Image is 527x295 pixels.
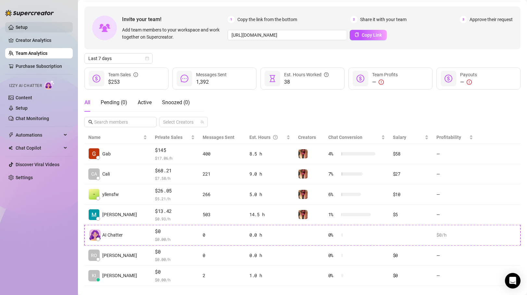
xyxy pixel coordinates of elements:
span: 1,392 [196,78,227,86]
span: $ 0.00 /h [155,277,195,283]
span: Invite your team! [122,15,228,23]
span: $ 0.93 /h [155,215,195,222]
img: 𝕱𝖊𝖗𝖆𝖑 [298,190,307,199]
span: Salary [393,135,406,140]
span: dollar-circle [357,75,364,82]
span: RO [91,252,97,259]
span: KI [92,272,96,279]
div: 400 [203,150,242,157]
div: 503 [203,211,242,218]
img: AI Chatter [44,80,55,90]
span: Chat Copilot [16,143,62,153]
a: Team Analytics [16,51,47,56]
div: 8.5 h [249,150,290,157]
span: Gab [102,150,111,157]
span: 6 % [328,191,339,198]
div: Team Sales [108,71,138,78]
span: Name [88,134,142,141]
div: 1.0 h [249,272,290,279]
a: Creator Analytics [16,35,68,45]
div: Est. Hours Worked [284,71,329,78]
td: — [433,184,477,205]
span: Messages Sent [196,72,227,77]
a: Chat Monitoring [16,116,49,121]
span: 0 % [328,272,339,279]
div: — [372,78,398,86]
div: 0 [203,252,242,259]
span: $0 [155,248,195,256]
span: AI Chatter [102,231,123,239]
span: 2 [350,16,358,23]
div: 2 [203,272,242,279]
span: Automations [16,130,62,140]
span: Cali [102,170,110,178]
span: yllensfw [102,191,119,198]
span: Last 7 days [88,54,149,63]
span: Snoozed ( 0 ) [162,99,190,105]
img: 𝕱𝖊𝖗𝖆𝖑 [298,149,307,158]
td: — [433,245,477,266]
span: 4 % [328,150,339,157]
span: exclamation-circle [379,80,384,85]
div: $0 [393,252,429,259]
span: copy [355,32,359,37]
span: Team Profits [372,72,398,77]
span: $0 [155,268,195,276]
span: question-circle [273,134,278,141]
span: $145 [155,146,195,154]
div: 5.0 h [249,191,290,198]
span: $ 0.00 /h [155,256,195,263]
span: $0 [155,227,195,235]
div: 221 [203,170,242,178]
div: — [460,78,477,86]
span: [PERSON_NAME] [102,272,137,279]
div: $0 [393,272,429,279]
span: search [88,120,93,124]
span: Private Sales [155,135,182,140]
span: exclamation-circle [467,80,472,85]
span: dollar-circle [93,75,100,82]
img: Chat Copilot [8,146,13,150]
td: — [433,164,477,185]
span: [PERSON_NAME] [102,211,137,218]
img: 𝕱𝖊𝖗𝖆𝖑 [298,210,307,219]
span: Chat Conversion [328,135,362,140]
div: Est. Hours [249,134,285,141]
span: $ 7.58 /h [155,175,195,181]
span: message [181,75,188,82]
span: thunderbolt [8,132,14,138]
span: Profitability [436,135,461,140]
span: Approve their request [470,16,513,23]
span: CA [91,170,97,178]
span: $ 5.21 /h [155,195,195,202]
span: Copy the link from the bottom [237,16,297,23]
a: Setup [16,105,28,111]
img: Gab [89,148,99,159]
span: Copy Link [362,32,382,38]
td: — [433,265,477,286]
span: team [200,120,204,124]
a: Purchase Subscription [16,64,62,69]
span: $ 17.06 /h [155,155,195,161]
th: Name [84,131,151,144]
span: $26.05 [155,187,195,195]
a: Discover Viral Videos [16,162,59,167]
div: 0.0 h [249,231,290,239]
div: 0 [203,231,242,239]
div: $58 [393,150,429,157]
span: Share it with your team [360,16,407,23]
span: info-circle [133,71,138,78]
span: Active [138,99,152,105]
span: Izzy AI Chatter [9,83,42,89]
span: $ 0.00 /h [155,236,195,242]
div: 266 [203,191,242,198]
span: Messages Sent [203,135,234,140]
span: 7 % [328,170,339,178]
span: hourglass [269,75,276,82]
button: Copy Link [350,30,387,40]
span: [PERSON_NAME] [102,252,137,259]
span: 38 [284,78,329,86]
img: Maline Awuor [89,209,99,220]
div: $27 [393,170,429,178]
a: Setup [16,25,28,30]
